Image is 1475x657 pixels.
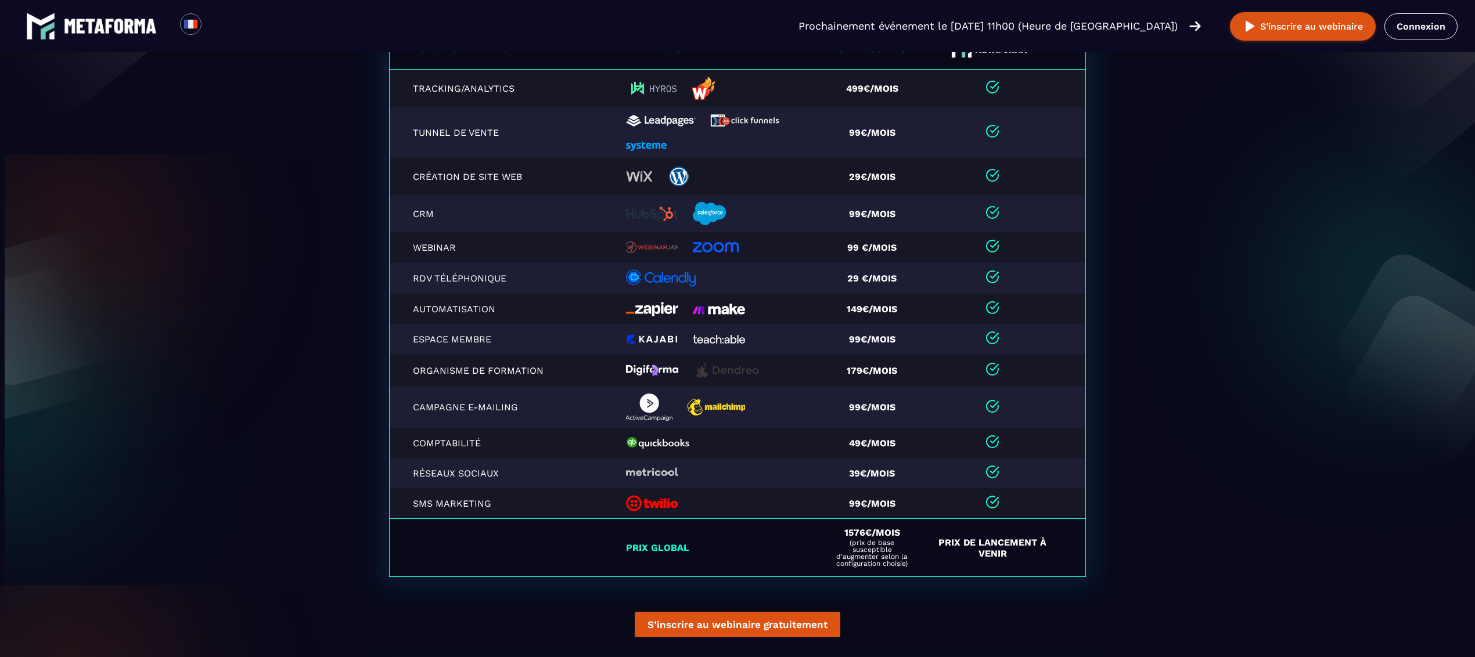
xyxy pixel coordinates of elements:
img: logo-web [626,269,696,287]
p: Webinar [413,242,544,253]
img: fr [184,17,198,31]
input: Search for option [211,19,220,33]
td: Prix global [619,519,826,577]
td: 29 €/mois [826,262,926,294]
img: checked [985,435,999,449]
img: logo-web [626,394,672,421]
img: logo-web [710,114,780,127]
button: S’inscrire au webinaire gratuitement [635,612,840,637]
img: checked [985,331,999,345]
td: 99€/mois [826,107,926,158]
td: Prix de Lancement à venir [926,519,1085,577]
img: logo-web [692,77,715,100]
img: checked [985,168,999,182]
p: Création de site web [413,171,544,182]
img: logo-web [626,437,690,449]
img: logo-web [693,241,739,253]
img: checked [985,80,999,94]
p: Espace Membre [413,334,544,345]
img: logo-web [626,302,678,316]
td: 499€/mois [826,70,926,107]
img: checked [985,362,999,376]
img: checked [985,301,999,315]
img: checked [985,270,999,284]
img: logo-web [693,202,728,225]
td: 39€/mois [826,458,926,488]
p: Comptabilité [413,438,544,449]
td: 99€/mois [826,195,926,232]
img: checked [985,239,999,253]
td: 179€/mois [826,354,926,387]
img: logo-web [687,399,745,416]
td: 29€/mois [826,158,926,195]
img: checked [985,465,999,479]
p: Organisme de formation [413,365,544,376]
button: S’inscrire au webinaire [1230,12,1376,41]
span: (prix de base susceptible d'augmenter selon la configuration choisie) [833,539,912,567]
img: logo-web [626,207,678,221]
img: logo-web [693,304,745,315]
img: logo-web [693,361,762,380]
img: logo-web [693,335,745,344]
p: Automatisation [413,304,544,315]
img: logo [26,12,55,41]
p: Tracking/Analytics [413,83,544,94]
img: logo-web [626,335,678,344]
p: CRM [413,208,544,219]
p: Réseaux Sociaux [413,468,544,479]
img: arrow-right [1189,20,1201,33]
img: logo-web [626,115,696,127]
td: 99€/mois [826,324,926,354]
td: 99€/mois [826,488,926,519]
p: SMS marketing [413,498,544,509]
td: 149€/mois [826,294,926,324]
p: Tunnel de vente [413,127,544,138]
td: 99€/mois [826,387,926,428]
img: logo-web [667,165,690,188]
img: logo-web [626,467,678,479]
img: logo-web [626,364,678,377]
img: checked [985,124,999,138]
img: checked [985,205,999,219]
div: Search for option [202,13,230,39]
img: logo-web [626,171,653,182]
span: 1576€/mois [844,527,900,538]
img: checked [985,495,999,509]
img: checked [985,399,999,413]
p: Prochainement événement le [DATE] 11h00 (Heure de [GEOGRAPHIC_DATA]) [798,18,1178,34]
img: logo-web [626,142,667,151]
td: 99 €/mois [826,232,926,262]
img: play [1243,19,1257,34]
p: Campagne e-mailing [413,402,544,413]
img: logo-web [626,495,678,511]
img: logo [64,19,157,34]
img: logo-web [626,241,678,253]
td: 49€/mois [826,428,926,458]
img: logo-web [626,77,677,100]
a: Connexion [1384,13,1458,39]
p: RDV téléphonique [413,273,544,284]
